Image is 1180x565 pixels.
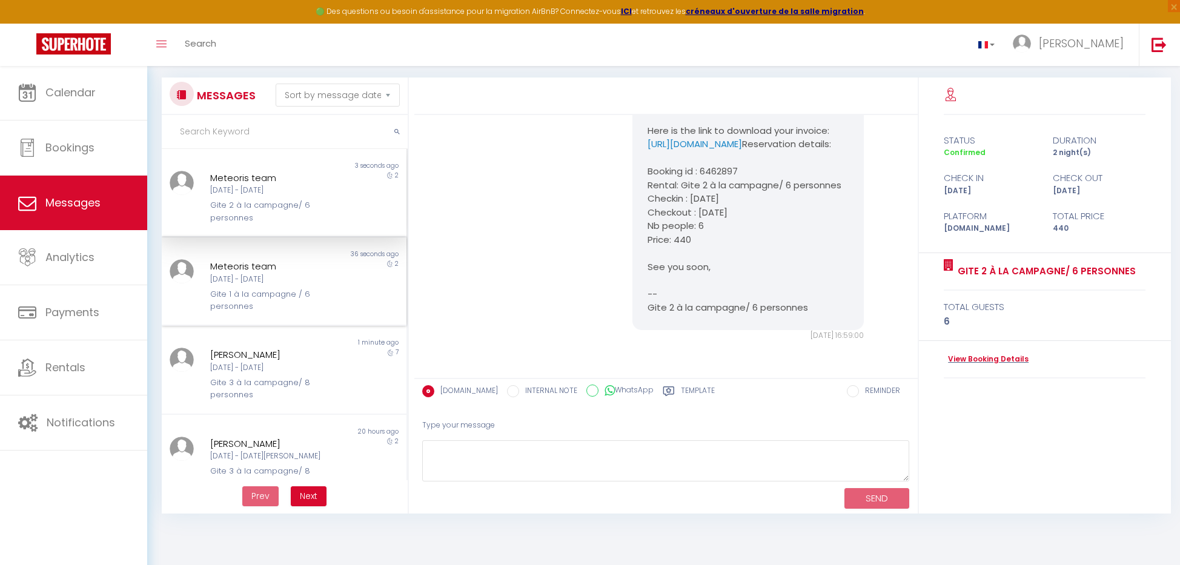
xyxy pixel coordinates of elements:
div: total guests [944,300,1145,314]
div: [PERSON_NAME] [210,437,337,451]
div: check in [936,171,1045,185]
div: 440 [1045,223,1154,234]
input: Search Keyword [162,115,408,149]
div: [DATE] 16:59:00 [632,330,864,342]
span: Next [300,490,317,502]
span: 2 [395,437,399,446]
img: ... [170,348,194,372]
div: 6 [944,314,1145,329]
img: logout [1152,37,1167,52]
span: Prev [251,490,270,502]
div: duration [1045,133,1154,148]
span: Messages [45,195,101,210]
div: status [936,133,1045,148]
span: [PERSON_NAME] [1039,36,1124,51]
a: créneaux d'ouverture de la salle migration [686,6,864,16]
div: 1 minute ago [284,338,406,348]
div: Meteoris team [210,171,337,185]
div: [DATE] - [DATE] [210,274,337,285]
span: Calendar [45,85,96,100]
span: Search [185,37,216,50]
div: Gite 2 à la campagne/ 6 personnes [210,199,337,224]
div: [DATE] - [DATE] [210,185,337,196]
span: Bookings [45,140,94,155]
button: SEND [844,488,909,509]
div: Total price [1045,209,1154,223]
img: ... [1013,35,1031,53]
div: Platform [936,209,1045,223]
pre: Hi, Here is the link to download your invoice: Reservation details: Booking id : 6462897 Rental: ... [648,97,849,315]
div: 36 seconds ago [284,249,406,259]
div: [DATE] [936,185,1045,197]
img: ... [170,171,194,195]
img: ... [170,437,194,461]
span: Analytics [45,249,94,265]
div: [DATE] [1045,185,1154,197]
div: 2 night(s) [1045,147,1154,159]
button: Previous [242,486,279,507]
div: Gite 1 à la campagne / 6 personnes [210,288,337,313]
a: ICI [621,6,632,16]
a: Gite 2 à la campagne/ 6 personnes [953,264,1136,279]
h3: MESSAGES [194,82,256,109]
span: Payments [45,305,99,320]
a: ... [PERSON_NAME] [1004,24,1139,66]
label: WhatsApp [598,385,654,398]
div: Gite 3 à la campagne/ 8 personnes [210,377,337,401]
div: check out [1045,171,1154,185]
label: [DOMAIN_NAME] [434,385,498,398]
img: Super Booking [36,33,111,55]
div: 20 hours ago [284,427,406,437]
span: 2 [395,171,399,180]
span: Rentals [45,360,85,375]
a: View Booking Details [944,354,1029,365]
span: Notifications [47,415,115,430]
div: [DOMAIN_NAME] [936,223,1045,234]
div: [PERSON_NAME] [210,348,337,362]
span: Confirmed [944,147,986,157]
button: Next [291,486,326,507]
div: Type your message [422,411,910,440]
div: [DATE] - [DATE] [210,362,337,374]
img: ... [170,259,194,283]
div: [DATE] - [DATE][PERSON_NAME] [210,451,337,462]
a: [URL][DOMAIN_NAME] [648,137,742,150]
div: Meteoris team [210,259,337,274]
label: Template [681,385,715,400]
label: INTERNAL NOTE [519,385,577,398]
label: REMINDER [859,385,900,398]
span: 2 [395,259,399,268]
a: Search [176,24,225,66]
div: Gite 3 à la campagne/ 8 personnes [210,465,337,490]
span: 7 [396,348,399,357]
div: 3 seconds ago [284,161,406,171]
